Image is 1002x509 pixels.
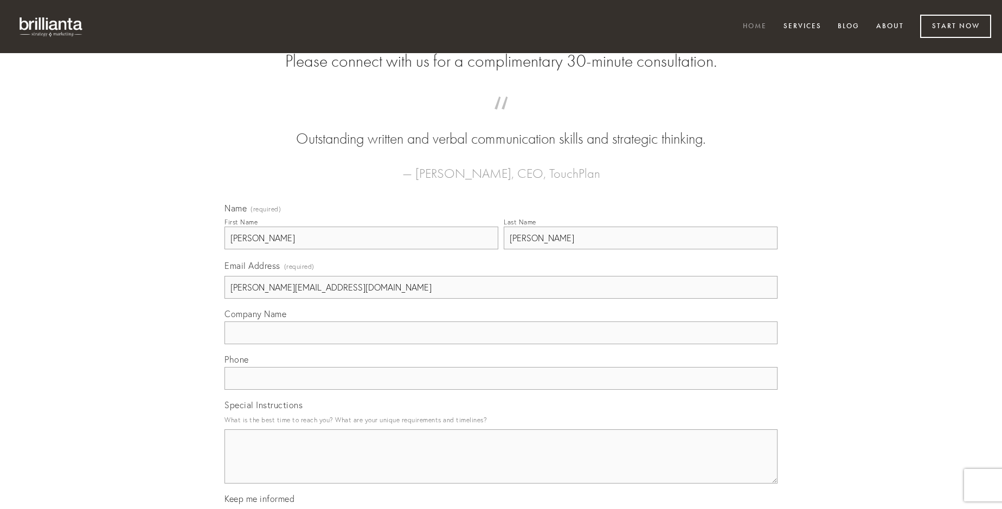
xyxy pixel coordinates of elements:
[224,260,280,271] span: Email Address
[869,18,911,36] a: About
[920,15,991,38] a: Start Now
[224,203,247,214] span: Name
[224,400,303,410] span: Special Instructions
[224,413,778,427] p: What is the best time to reach you? What are your unique requirements and timelines?
[242,107,760,150] blockquote: Outstanding written and verbal communication skills and strategic thinking.
[251,206,281,212] span: (required)
[224,51,778,72] h2: Please connect with us for a complimentary 30-minute consultation.
[242,107,760,128] span: “
[242,150,760,184] figcaption: — [PERSON_NAME], CEO, TouchPlan
[736,18,774,36] a: Home
[224,354,249,365] span: Phone
[776,18,828,36] a: Services
[504,218,536,226] div: Last Name
[11,11,92,42] img: brillianta - research, strategy, marketing
[831,18,866,36] a: Blog
[224,493,294,504] span: Keep me informed
[224,308,286,319] span: Company Name
[224,218,258,226] div: First Name
[284,259,314,274] span: (required)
